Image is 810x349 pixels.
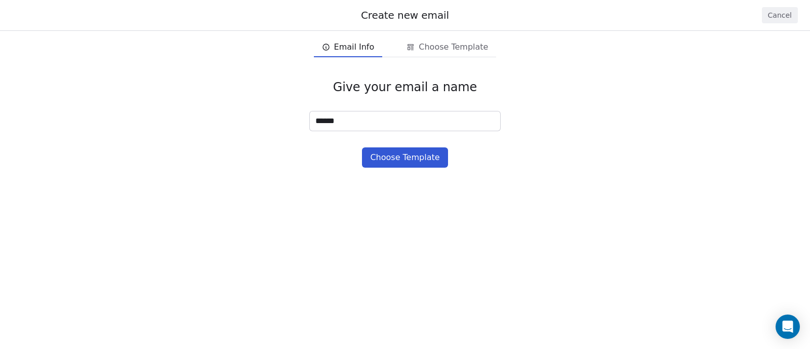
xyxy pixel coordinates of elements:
span: Give your email a name [333,80,477,95]
div: Open Intercom Messenger [776,315,800,339]
span: Email Info [334,41,375,53]
button: Cancel [762,7,798,23]
button: Choose Template [362,147,448,168]
div: email creation steps [314,37,497,57]
span: Choose Template [419,41,488,53]
div: Create new email [12,8,798,22]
